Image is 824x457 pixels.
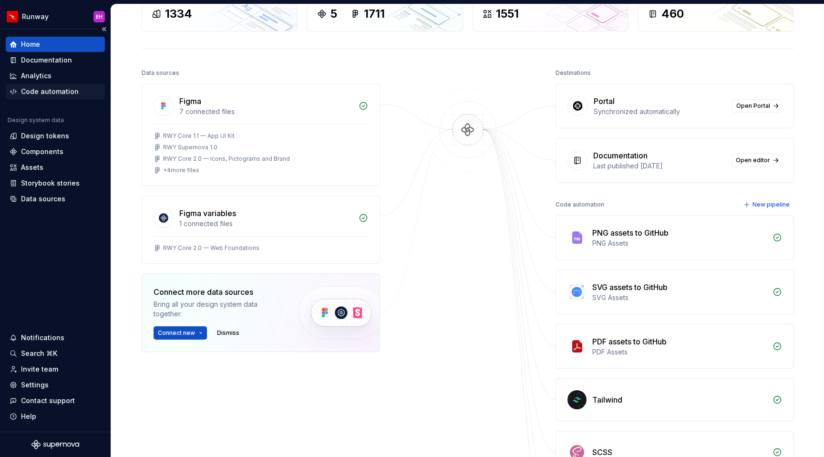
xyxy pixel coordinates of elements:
div: Assets [21,163,43,172]
img: 6b187050-a3ed-48aa-8485-808e17fcee26.png [7,11,18,22]
div: + 4 more files [163,166,199,174]
div: Settings [21,380,49,390]
div: Home [21,40,40,49]
div: 1551 [496,6,519,21]
span: Open Portal [736,102,770,110]
div: Data sources [21,194,65,204]
div: Last published [DATE] [593,161,726,171]
div: PDF Assets [592,347,767,357]
div: Figma [179,95,201,107]
div: Runway [22,12,49,21]
a: Documentation [6,52,105,68]
div: Documentation [21,55,72,65]
div: Storybook stories [21,178,80,188]
div: 5 [330,6,337,21]
a: Analytics [6,68,105,83]
div: 1 connected files [179,219,353,228]
div: 1711 [364,6,385,21]
div: Destinations [556,66,591,80]
div: Synchronized automatically [594,107,726,116]
a: Invite team [6,362,105,377]
div: Figma variables [179,208,236,219]
div: Search ⌘K [21,349,57,358]
div: Help [21,412,36,421]
div: RWY Core 2.0 — Web Foundations [163,244,259,252]
div: Code automation [556,198,604,211]
div: Components [21,147,63,156]
a: Figma7 connected filesRWY Core 1.1 — App UI KitRWY Supernova 1.0RWY Core 2.0 — Icons, Pictograms ... [142,83,380,186]
div: 460 [661,6,684,21]
div: Connect more data sources [154,286,282,298]
div: PNG assets to GitHub [592,227,669,239]
div: SVG Assets [592,293,767,302]
span: Connect new [158,329,195,337]
div: Code automation [21,87,79,96]
button: Contact support [6,393,105,408]
div: Notifications [21,333,64,343]
span: Open editor [736,156,770,164]
a: Code automation [6,84,105,99]
div: Bring all your design system data together. [154,300,282,319]
a: Home [6,37,105,52]
div: RWY Supernova 1.0 [163,144,217,151]
a: Assets [6,160,105,175]
div: PNG Assets [592,239,767,248]
div: RWY Core 2.0 — Icons, Pictograms and Brand [163,155,290,163]
div: Portal [594,95,615,107]
div: 7 connected files [179,107,353,116]
button: Search ⌘K [6,346,105,361]
div: Data sources [142,66,179,80]
div: Design tokens [21,131,69,141]
div: 1334 [165,6,192,21]
button: Collapse sidebar [97,22,111,36]
button: Dismiss [213,326,244,340]
div: Contact support [21,396,75,405]
button: New pipeline [741,198,794,211]
a: Storybook stories [6,176,105,191]
div: EH [96,13,103,21]
button: Notifications [6,330,105,345]
div: Documentation [593,150,648,161]
div: Design system data [8,116,64,124]
svg: Supernova Logo [31,440,79,449]
div: PDF assets to GitHub [592,336,667,347]
a: Open Portal [732,99,782,113]
span: Dismiss [217,329,239,337]
a: Components [6,144,105,159]
button: RunwayEH [2,6,109,27]
a: Design tokens [6,128,105,144]
a: Settings [6,377,105,393]
button: Connect new [154,326,207,340]
div: SVG assets to GitHub [592,281,668,293]
div: RWY Core 1.1 — App UI Kit [163,132,235,140]
div: Analytics [21,71,51,81]
div: Tailwind [592,394,622,405]
button: Help [6,409,105,424]
span: New pipeline [752,201,790,208]
div: Invite team [21,364,58,374]
a: Open editor [731,154,782,167]
a: Data sources [6,191,105,207]
a: Figma variables1 connected filesRWY Core 2.0 — Web Foundations [142,196,380,264]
